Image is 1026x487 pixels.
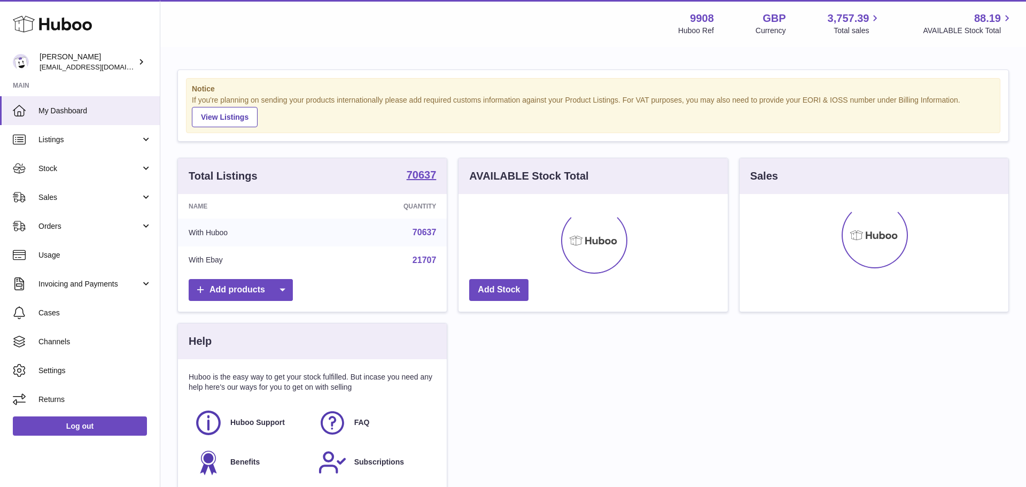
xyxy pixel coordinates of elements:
a: Log out [13,416,147,436]
a: FAQ [318,408,431,437]
span: FAQ [354,418,370,428]
a: 70637 [407,169,437,182]
h3: Sales [750,169,778,183]
span: [EMAIL_ADDRESS][DOMAIN_NAME] [40,63,157,71]
span: Huboo Support [230,418,285,428]
span: Total sales [834,26,881,36]
td: With Ebay [178,246,320,274]
a: 88.19 AVAILABLE Stock Total [923,11,1013,36]
div: Huboo Ref [678,26,714,36]
a: View Listings [192,107,258,127]
a: Add Stock [469,279,528,301]
a: 3,757.39 Total sales [828,11,882,36]
span: Returns [38,395,152,405]
span: Stock [38,164,141,174]
a: 70637 [413,228,437,237]
a: Subscriptions [318,448,431,477]
th: Name [178,194,320,219]
a: 21707 [413,256,437,265]
a: Huboo Support [194,408,307,437]
div: [PERSON_NAME] [40,52,136,72]
a: Add products [189,279,293,301]
strong: 9908 [690,11,714,26]
td: With Huboo [178,219,320,246]
th: Quantity [320,194,447,219]
div: Currency [756,26,786,36]
h3: AVAILABLE Stock Total [469,169,588,183]
a: Benefits [194,448,307,477]
span: Cases [38,308,152,318]
span: Invoicing and Payments [38,279,141,289]
strong: 70637 [407,169,437,180]
span: Listings [38,135,141,145]
strong: Notice [192,84,994,94]
span: Settings [38,366,152,376]
span: AVAILABLE Stock Total [923,26,1013,36]
span: Subscriptions [354,457,404,467]
span: Sales [38,192,141,203]
div: If you're planning on sending your products internationally please add required customs informati... [192,95,994,127]
span: Usage [38,250,152,260]
p: Huboo is the easy way to get your stock fulfilled. But incase you need any help here's our ways f... [189,372,436,392]
span: Benefits [230,457,260,467]
strong: GBP [763,11,786,26]
span: 88.19 [974,11,1001,26]
span: Orders [38,221,141,231]
span: Channels [38,337,152,347]
h3: Help [189,334,212,349]
h3: Total Listings [189,169,258,183]
span: 3,757.39 [828,11,869,26]
span: My Dashboard [38,106,152,116]
img: internalAdmin-9908@internal.huboo.com [13,54,29,70]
